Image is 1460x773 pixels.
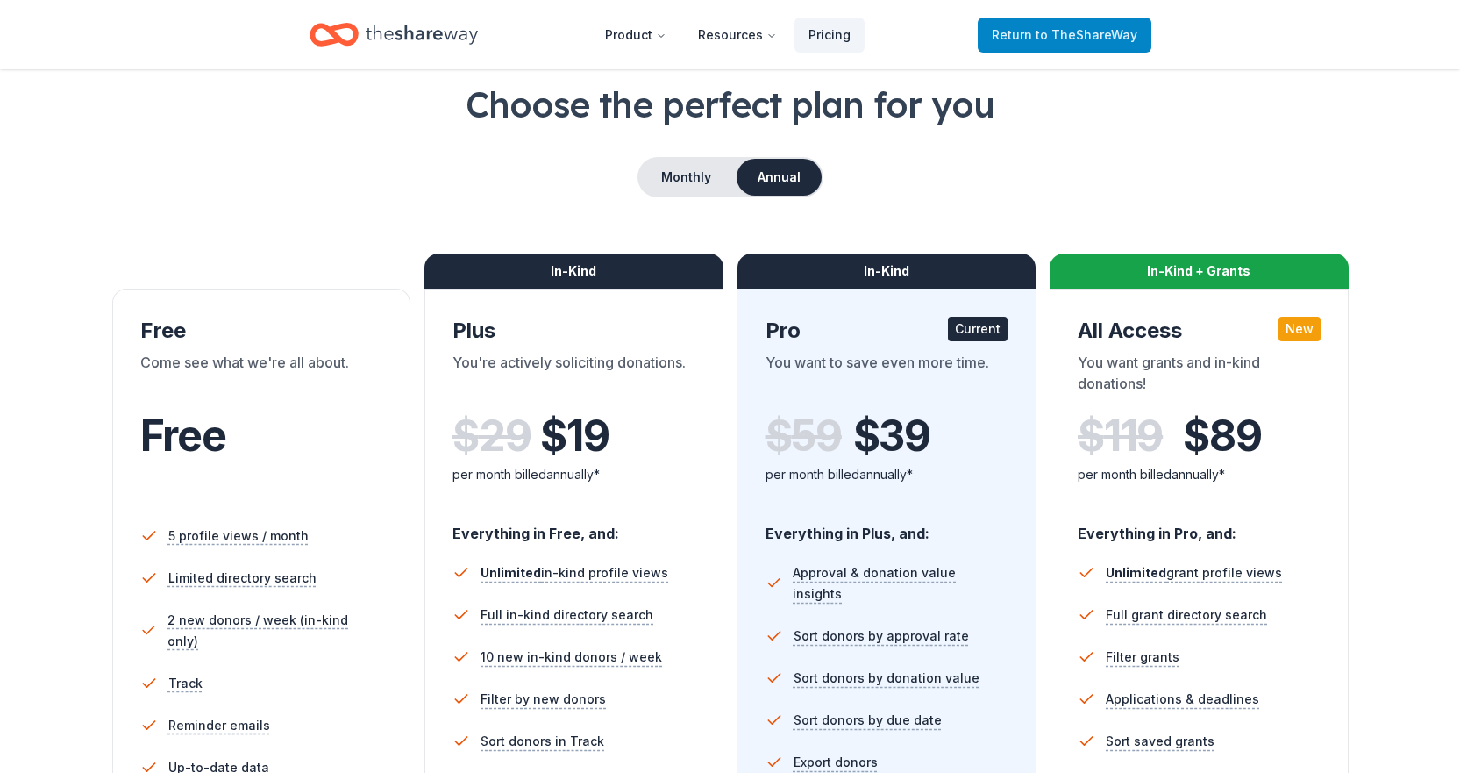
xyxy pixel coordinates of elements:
div: Everything in Plus, and: [766,508,1008,545]
div: Everything in Pro, and: [1078,508,1321,545]
div: Pro [766,317,1008,345]
div: per month billed annually* [1078,464,1321,485]
span: Sort donors in Track [481,731,604,752]
div: Come see what we're all about. [140,352,383,401]
span: Filter grants [1106,647,1179,668]
div: Free [140,317,383,345]
div: You want to save even more time. [766,352,1008,401]
span: Sort donors by donation value [794,668,979,689]
div: In-Kind [424,254,723,289]
span: Free [140,410,226,462]
span: Full in-kind directory search [481,605,653,626]
span: Unlimited [1106,565,1166,580]
span: 10 new in-kind donors / week [481,647,662,668]
div: Everything in Free, and: [452,508,695,545]
span: grant profile views [1106,565,1282,580]
span: $ 39 [853,412,930,461]
span: Sort donors by approval rate [794,626,969,647]
span: Export donors [794,752,878,773]
span: $ 89 [1183,412,1261,461]
button: Annual [737,159,822,196]
span: Reminder emails [168,715,270,736]
a: Pricing [794,18,865,53]
span: Filter by new donors [481,689,606,710]
div: per month billed annually* [766,464,1008,485]
div: Current [948,317,1008,341]
nav: Main [591,14,865,55]
button: Monthly [639,159,733,196]
div: New [1278,317,1321,341]
span: 2 new donors / week (in-kind only) [167,610,382,652]
div: All Access [1078,317,1321,345]
span: Track [168,673,203,694]
div: In-Kind [737,254,1036,289]
div: Plus [452,317,695,345]
div: In-Kind + Grants [1050,254,1349,289]
span: Unlimited [481,565,541,580]
span: 5 profile views / month [168,526,309,547]
a: Returnto TheShareWay [978,18,1151,53]
span: Applications & deadlines [1106,689,1259,710]
span: Return [992,25,1137,46]
span: in-kind profile views [481,565,668,580]
span: $ 19 [540,412,609,461]
h1: Choose the perfect plan for you [70,80,1390,129]
div: per month billed annually* [452,464,695,485]
div: You're actively soliciting donations. [452,352,695,401]
span: Sort donors by due date [794,710,942,731]
a: Home [310,14,478,55]
button: Product [591,18,680,53]
span: Full grant directory search [1106,605,1267,626]
span: Approval & donation value insights [793,562,1008,605]
span: Limited directory search [168,568,317,589]
span: to TheShareWay [1036,27,1137,42]
button: Resources [684,18,791,53]
div: You want grants and in-kind donations! [1078,352,1321,401]
span: Sort saved grants [1106,731,1214,752]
